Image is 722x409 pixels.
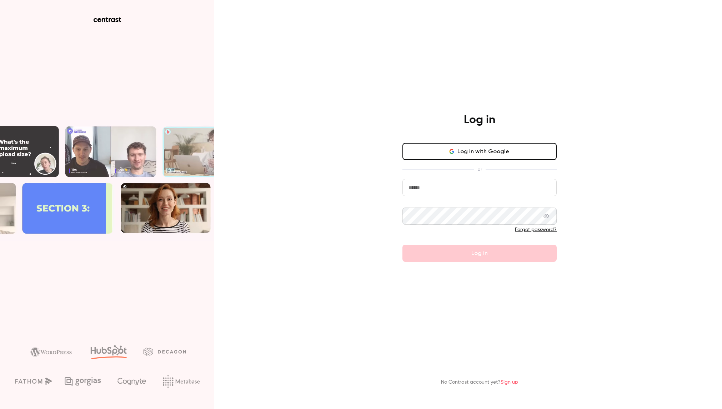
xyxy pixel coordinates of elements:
[501,380,518,385] a: Sign up
[143,348,186,355] img: decagon
[515,227,557,232] a: Forgot password?
[402,143,557,160] button: Log in with Google
[542,183,551,192] keeper-lock: Open Keeper Popup
[441,379,518,386] p: No Contrast account yet?
[464,113,495,127] h4: Log in
[474,166,486,173] span: or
